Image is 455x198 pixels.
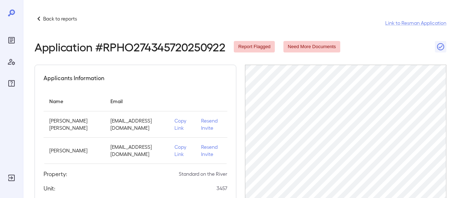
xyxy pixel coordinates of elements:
button: Close Report [435,41,446,52]
p: Back to reports [43,15,77,22]
div: Log Out [6,172,17,184]
p: Copy Link [174,117,189,132]
div: Reports [6,34,17,46]
p: [PERSON_NAME] [PERSON_NAME] [49,117,99,132]
a: Link to Resman Application [385,19,446,27]
p: Resend Invite [201,117,222,132]
p: 3457 [217,185,227,192]
p: [PERSON_NAME] [49,147,99,154]
p: Standard on the River [179,170,227,178]
div: Manage Users [6,56,17,68]
span: Report Flagged [234,43,275,50]
span: Need More Documents [283,43,340,50]
div: FAQ [6,78,17,89]
h5: Applicants Information [44,74,104,82]
h2: Application # RPHO274345720250922 [35,40,225,53]
p: Resend Invite [201,143,222,158]
p: [EMAIL_ADDRESS][DOMAIN_NAME] [110,143,163,158]
table: simple table [44,91,227,164]
h5: Unit: [44,184,55,193]
p: Copy Link [174,143,189,158]
th: Email [105,91,169,111]
h5: Property: [44,170,67,178]
th: Name [44,91,105,111]
p: [EMAIL_ADDRESS][DOMAIN_NAME] [110,117,163,132]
